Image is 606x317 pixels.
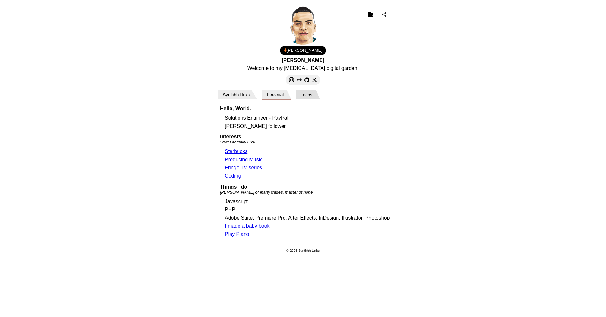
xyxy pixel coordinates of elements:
[220,197,391,206] li: Javascript
[220,122,391,130] li: [PERSON_NAME] follower
[225,231,249,237] a: Play Piano
[220,114,391,122] li: Solutions Engineer - PayPal
[304,77,309,82] img: GitHub
[220,214,391,222] li: Adobe Suite: Premiere Pro, After Effects, InDesign, Illustrator, Photoshop
[220,184,247,189] strong: Things I do
[225,157,262,162] a: Producing Music
[287,47,322,54] span: [PERSON_NAME]
[225,165,262,170] a: Fringe TV series
[282,58,324,63] strong: [PERSON_NAME]
[220,140,255,144] em: Stuff I actually Like
[382,12,387,17] img: Share
[220,106,251,111] strong: Hello, World.
[220,205,391,214] li: PHP
[286,249,320,252] small: © 2025 Synthhh Links
[284,6,322,45] img: Avatar
[220,134,241,139] strong: Interests
[230,65,376,72] p: Welcome to my [MEDICAL_DATA] digital garden.
[220,190,313,195] em: [PERSON_NAME] of many trades, master of none
[225,173,241,179] a: Coding
[312,77,317,82] img: X
[297,77,302,82] img: MySpace
[296,90,320,99] button: Logos
[368,12,373,17] img: Wallet
[289,77,294,82] img: Instagram
[218,90,257,99] button: Synthhh Links
[262,90,291,100] button: Personal
[225,149,247,154] a: Starbucks
[225,223,270,228] a: I made a baby book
